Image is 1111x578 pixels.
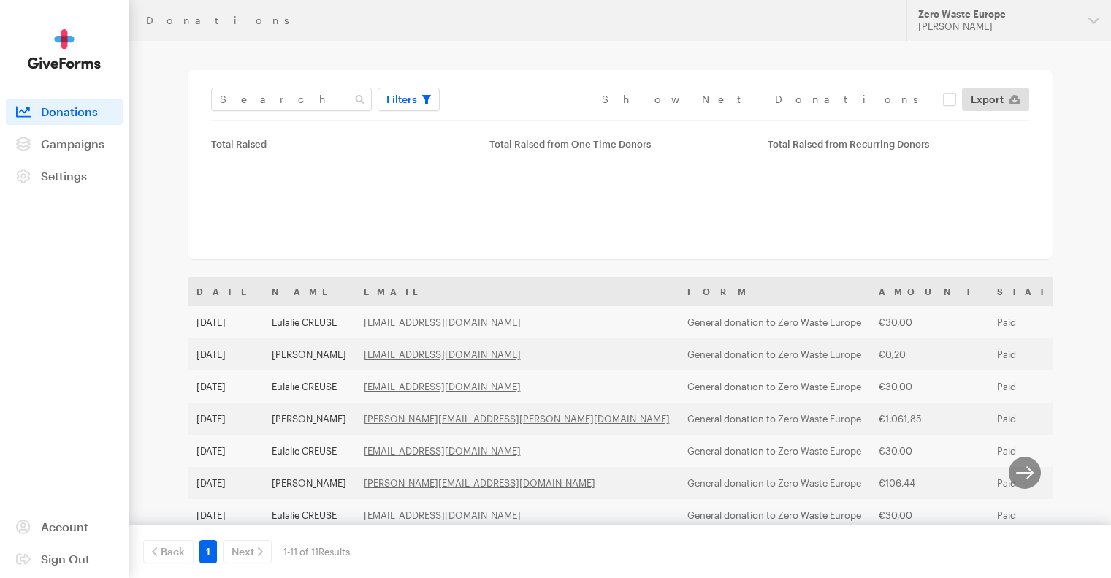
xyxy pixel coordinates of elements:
[6,99,123,125] a: Donations
[188,499,263,531] td: [DATE]
[679,370,870,403] td: General donation to Zero Waste Europe
[988,403,1096,435] td: Paid
[918,20,1077,33] div: [PERSON_NAME]
[188,277,263,306] th: Date
[188,338,263,370] td: [DATE]
[988,338,1096,370] td: Paid
[263,499,355,531] td: Eulalie CREUSE
[364,477,595,489] a: [PERSON_NAME][EMAIL_ADDRESS][DOMAIN_NAME]
[489,138,750,150] div: Total Raised from One Time Donors
[962,88,1029,111] a: Export
[988,277,1096,306] th: Status
[364,509,521,521] a: [EMAIL_ADDRESS][DOMAIN_NAME]
[679,435,870,467] td: General donation to Zero Waste Europe
[263,306,355,338] td: Eulalie CREUSE
[355,277,679,306] th: Email
[263,370,355,403] td: Eulalie CREUSE
[364,349,521,360] a: [EMAIL_ADDRESS][DOMAIN_NAME]
[679,306,870,338] td: General donation to Zero Waste Europe
[188,306,263,338] td: [DATE]
[28,29,101,69] img: GiveForms
[364,381,521,392] a: [EMAIL_ADDRESS][DOMAIN_NAME]
[41,520,88,533] span: Account
[41,169,87,183] span: Settings
[263,277,355,306] th: Name
[679,467,870,499] td: General donation to Zero Waste Europe
[679,403,870,435] td: General donation to Zero Waste Europe
[41,552,90,566] span: Sign Out
[378,88,440,111] button: Filters
[364,316,521,328] a: [EMAIL_ADDRESS][DOMAIN_NAME]
[41,104,98,118] span: Donations
[364,445,521,457] a: [EMAIL_ADDRESS][DOMAIN_NAME]
[870,467,988,499] td: €106,44
[988,370,1096,403] td: Paid
[188,370,263,403] td: [DATE]
[263,435,355,467] td: Eulalie CREUSE
[768,138,1028,150] div: Total Raised from Recurring Donors
[263,338,355,370] td: [PERSON_NAME]
[870,499,988,531] td: €30,00
[6,163,123,189] a: Settings
[6,131,123,157] a: Campaigns
[918,8,1077,20] div: Zero Waste Europe
[870,403,988,435] td: €1.061,85
[679,338,870,370] td: General donation to Zero Waste Europe
[870,338,988,370] td: €0,20
[988,435,1096,467] td: Paid
[6,514,123,540] a: Account
[211,88,372,111] input: Search Name & Email
[318,546,350,558] span: Results
[263,403,355,435] td: [PERSON_NAME]
[364,413,670,425] a: [PERSON_NAME][EMAIL_ADDRESS][PERSON_NAME][DOMAIN_NAME]
[211,138,472,150] div: Total Raised
[188,403,263,435] td: [DATE]
[870,306,988,338] td: €30,00
[988,306,1096,338] td: Paid
[971,91,1004,108] span: Export
[988,467,1096,499] td: Paid
[6,546,123,572] a: Sign Out
[870,435,988,467] td: €30,00
[679,499,870,531] td: General donation to Zero Waste Europe
[41,137,104,151] span: Campaigns
[283,540,350,563] div: 1-11 of 11
[386,91,417,108] span: Filters
[870,277,988,306] th: Amount
[988,499,1096,531] td: Paid
[188,435,263,467] td: [DATE]
[870,370,988,403] td: €30,00
[188,467,263,499] td: [DATE]
[263,467,355,499] td: [PERSON_NAME]
[679,277,870,306] th: Form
